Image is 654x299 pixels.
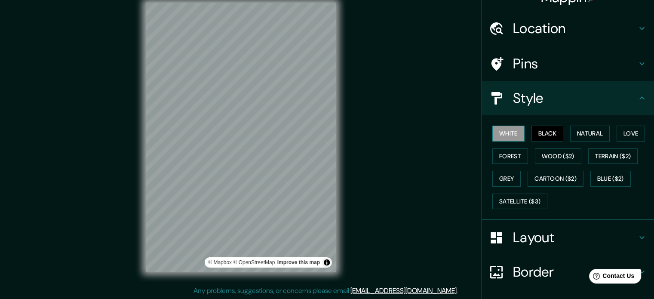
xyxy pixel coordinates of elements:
button: Blue ($2) [590,171,631,187]
a: OpenStreetMap [233,259,275,265]
button: Wood ($2) [535,148,581,164]
h4: Layout [513,229,637,246]
iframe: Help widget launcher [577,265,645,290]
button: Toggle attribution [322,257,332,268]
button: Natural [570,126,610,142]
div: . [458,286,459,296]
a: [EMAIL_ADDRESS][DOMAIN_NAME] [350,286,457,295]
h4: Pins [513,55,637,72]
canvas: Map [146,3,336,272]
button: Black [531,126,564,142]
button: Satellite ($3) [492,194,547,210]
h4: Location [513,20,637,37]
a: Mapbox [208,259,232,265]
p: Any problems, suggestions, or concerns please email . [193,286,458,296]
button: Grey [492,171,521,187]
h4: Style [513,89,637,107]
button: White [492,126,525,142]
button: Terrain ($2) [588,148,638,164]
button: Love [617,126,645,142]
div: Layout [482,220,654,255]
div: Border [482,255,654,289]
div: Pins [482,46,654,81]
button: Forest [492,148,528,164]
h4: Border [513,263,637,281]
div: . [459,286,461,296]
div: Location [482,11,654,46]
button: Cartoon ($2) [528,171,583,187]
div: Style [482,81,654,115]
a: Map feedback [277,259,320,265]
